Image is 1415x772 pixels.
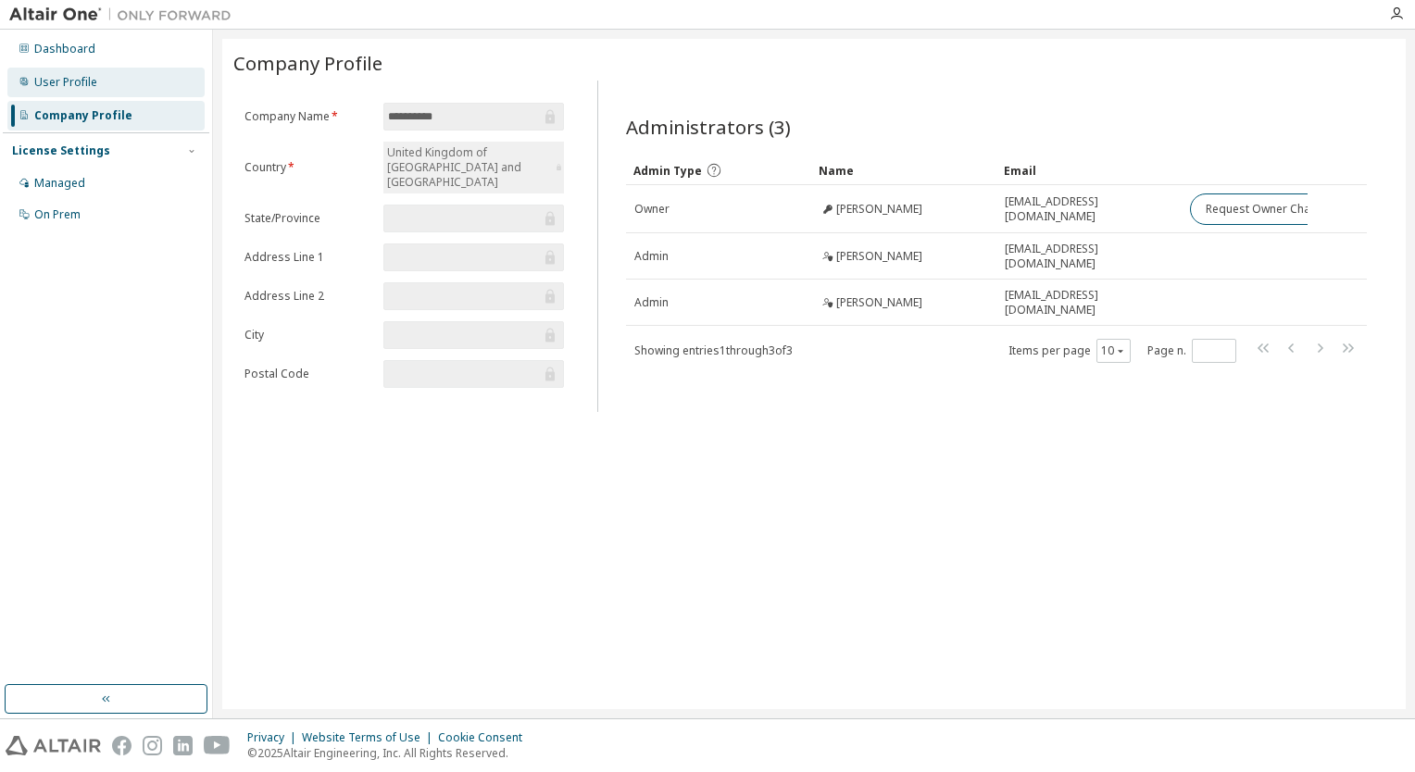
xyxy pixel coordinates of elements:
[383,142,564,193] div: United Kingdom of [GEOGRAPHIC_DATA] and [GEOGRAPHIC_DATA]
[244,250,372,265] label: Address Line 1
[438,730,533,745] div: Cookie Consent
[34,176,85,191] div: Managed
[204,736,231,755] img: youtube.svg
[34,207,81,222] div: On Prem
[244,211,372,226] label: State/Province
[1004,156,1174,185] div: Email
[819,156,989,185] div: Name
[173,736,193,755] img: linkedin.svg
[626,114,791,140] span: Administrators (3)
[34,42,95,56] div: Dashboard
[836,249,922,264] span: [PERSON_NAME]
[247,730,302,745] div: Privacy
[634,249,669,264] span: Admin
[244,109,372,124] label: Company Name
[112,736,131,755] img: facebook.svg
[1147,339,1236,363] span: Page n.
[634,342,793,358] span: Showing entries 1 through 3 of 3
[1008,339,1131,363] span: Items per page
[634,295,669,310] span: Admin
[34,75,97,90] div: User Profile
[836,202,922,217] span: [PERSON_NAME]
[12,143,110,158] div: License Settings
[244,328,372,342] label: City
[836,295,922,310] span: [PERSON_NAME]
[9,6,241,24] img: Altair One
[244,160,372,175] label: Country
[634,202,670,217] span: Owner
[1005,194,1173,224] span: [EMAIL_ADDRESS][DOMAIN_NAME]
[244,367,372,381] label: Postal Code
[34,108,132,123] div: Company Profile
[143,736,162,755] img: instagram.svg
[1005,288,1173,318] span: [EMAIL_ADDRESS][DOMAIN_NAME]
[233,50,382,76] span: Company Profile
[6,736,101,755] img: altair_logo.svg
[384,143,552,193] div: United Kingdom of [GEOGRAPHIC_DATA] and [GEOGRAPHIC_DATA]
[1190,193,1346,225] button: Request Owner Change
[633,163,702,179] span: Admin Type
[302,730,438,745] div: Website Terms of Use
[1101,343,1126,358] button: 10
[247,745,533,761] p: © 2025 Altair Engineering, Inc. All Rights Reserved.
[244,289,372,304] label: Address Line 2
[1005,242,1173,271] span: [EMAIL_ADDRESS][DOMAIN_NAME]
